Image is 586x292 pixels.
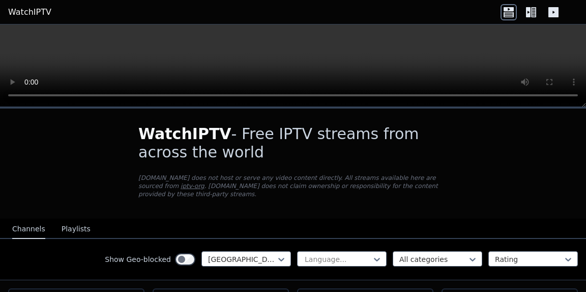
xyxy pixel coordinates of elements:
[62,220,91,239] button: Playlists
[138,125,231,143] span: WatchIPTV
[181,182,204,190] a: iptv-org
[8,6,51,18] a: WatchIPTV
[105,254,171,264] label: Show Geo-blocked
[138,125,448,162] h1: - Free IPTV streams from across the world
[12,220,45,239] button: Channels
[138,174,448,198] p: [DOMAIN_NAME] does not host or serve any video content directly. All streams available here are s...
